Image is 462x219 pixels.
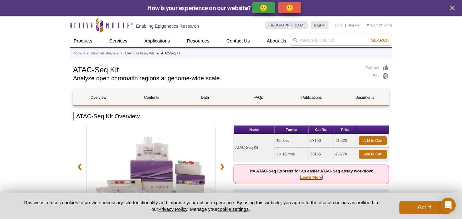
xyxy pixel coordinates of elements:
[286,4,294,12] p: 🙁
[441,198,456,213] div: Open Intercom Messenger
[335,23,343,27] a: Login
[105,35,131,47] a: Services
[263,35,290,47] a: About Us
[334,126,357,134] th: Price
[334,134,357,148] td: €1,520
[73,112,389,121] h2: ATAC-Seq Kit Overview
[300,175,322,180] a: Learn More
[183,35,213,47] a: Resources
[223,35,253,47] a: Contact Us
[120,52,122,55] li: »
[367,23,378,27] a: Cart
[87,125,215,212] a: ATAC-Seq Kit
[127,90,177,105] a: Contents
[275,148,309,161] td: 3 x 16 rxns
[275,134,309,148] td: 16 rxns
[141,35,174,47] a: Applications
[365,73,389,80] a: Print
[345,21,346,29] li: |
[87,125,215,210] img: ATAC-Seq Kit
[340,90,390,105] a: Documents
[234,134,275,161] td: ATAC-Seq Kit
[91,51,118,56] a: Chromatin Analysis
[233,90,283,105] a: FAQs
[290,35,392,46] input: Keyword, Cat. No.
[347,23,360,27] a: Register
[87,52,88,55] li: »
[70,35,96,47] a: Products
[399,201,450,214] button: Got it!
[217,206,249,212] button: cookie settings
[12,199,389,212] p: This website uses cookies to provide necessary site functionality and improve your online experie...
[125,51,155,56] a: ATAC-Seq Assay Kits
[234,126,275,134] th: Name
[265,21,308,29] a: [GEOGRAPHIC_DATA]
[73,76,359,81] h2: Analyze open chromatin regions at genome-wide scale.
[359,136,387,145] a: Add to Cart
[309,148,334,161] td: 53156
[311,21,329,29] a: English
[367,21,392,29] li: (0 items)
[448,4,456,12] button: close
[365,65,389,71] a: Feedback
[157,52,159,55] li: »
[371,38,389,43] span: Search
[161,52,180,55] li: ATAC-Seq Kit
[359,150,387,159] a: Add to Cart
[369,37,391,43] button: Search
[73,90,123,105] a: Overview
[249,169,373,180] strong: Try ATAC-Seq Express for an easier ATAC-Seq assay workflow:
[136,23,199,29] h2: Enabling Epigenetics Research
[334,148,357,161] td: €3,770
[73,159,87,174] a: ❮
[367,23,369,26] img: Your Cart
[309,134,334,148] td: 53150
[260,4,268,12] p: 🙂
[215,159,229,174] a: ❯
[73,65,359,74] h1: ATAC-Seq Kit
[158,206,187,212] a: Privacy Policy
[275,126,309,134] th: Format
[147,4,251,12] span: How is your experience on our website?
[180,90,230,105] a: Data
[309,126,334,134] th: Cat No.
[286,90,336,105] a: Publications
[73,51,85,56] a: Products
